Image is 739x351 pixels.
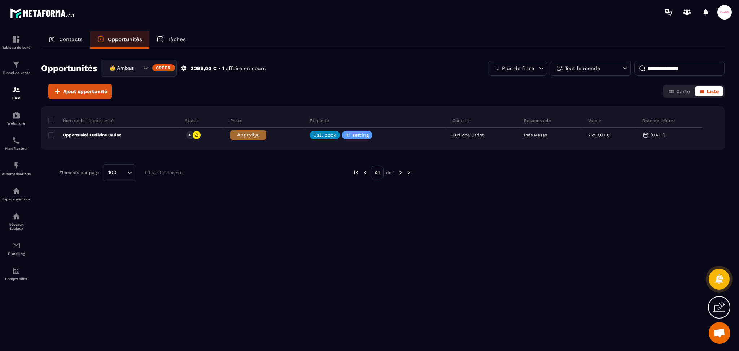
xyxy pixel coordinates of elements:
[2,197,31,201] p: Espace membre
[41,31,90,49] a: Contacts
[313,133,336,138] p: Call book
[2,261,31,286] a: accountantaccountantComptabilité
[218,65,220,72] p: •
[2,252,31,256] p: E-mailing
[10,6,75,19] img: logo
[353,169,359,176] img: prev
[108,36,142,43] p: Opportunités
[695,86,723,96] button: Liste
[2,147,31,151] p: Planificateur
[191,65,217,72] p: 2 299,00 €
[189,133,191,138] p: 0
[12,212,21,221] img: social-network
[664,86,694,96] button: Carte
[12,161,21,170] img: automations
[2,55,31,80] a: formationformationTunnel de vente
[345,133,369,138] p: R1 setting
[2,121,31,125] p: Webinaire
[371,166,384,179] p: 01
[185,118,198,123] p: Statut
[12,136,21,145] img: scheduler
[108,64,134,72] span: 👑 Ambassadrices
[310,118,329,123] p: Étiquette
[2,131,31,156] a: schedulerschedulerPlanificateur
[119,169,125,177] input: Search for option
[48,84,112,99] button: Ajout opportunité
[2,236,31,261] a: emailemailE-mailing
[59,36,83,43] p: Contacts
[134,64,141,72] input: Search for option
[452,118,469,123] p: Contact
[2,30,31,55] a: formationformationTableau de bord
[12,35,21,44] img: formation
[12,266,21,275] img: accountant
[2,71,31,75] p: Tunnel de vente
[707,88,719,94] span: Liste
[12,60,21,69] img: formation
[12,187,21,195] img: automations
[2,156,31,181] a: automationsautomationsAutomatisations
[144,170,182,175] p: 1-1 sur 1 éléments
[397,169,404,176] img: next
[565,66,600,71] p: Tout le monde
[103,164,135,181] div: Search for option
[149,31,193,49] a: Tâches
[106,169,119,177] span: 100
[12,111,21,120] img: automations
[676,88,690,94] span: Carte
[2,277,31,281] p: Comptabilité
[12,86,21,94] img: formation
[524,118,551,123] p: Responsable
[2,222,31,230] p: Réseaux Sociaux
[41,61,97,75] h2: Opportunités
[386,170,395,175] p: de 1
[2,105,31,131] a: automationsautomationsWebinaire
[651,133,665,138] p: [DATE]
[90,31,149,49] a: Opportunités
[406,169,413,176] img: next
[588,133,609,138] p: 2 299,00 €
[222,65,266,72] p: 1 affaire en cours
[642,118,676,123] p: Date de clôture
[2,45,31,49] p: Tableau de bord
[59,170,99,175] p: Éléments par page
[237,132,260,138] span: Appryllya
[230,118,242,123] p: Phase
[2,80,31,105] a: formationformationCRM
[2,207,31,236] a: social-networksocial-networkRéseaux Sociaux
[2,181,31,207] a: automationsautomationsEspace membre
[152,64,175,71] div: Créer
[2,172,31,176] p: Automatisations
[12,241,21,250] img: email
[588,118,602,123] p: Valeur
[502,66,534,71] p: Plus de filtre
[167,36,186,43] p: Tâches
[362,169,368,176] img: prev
[48,132,121,138] p: Opportunité Ludivine Cadot
[101,60,177,77] div: Search for option
[2,96,31,100] p: CRM
[63,88,107,95] span: Ajout opportunité
[48,118,114,123] p: Nom de la l'opportunité
[709,322,730,344] a: Ouvrir le chat
[524,133,547,138] p: Inès Masse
